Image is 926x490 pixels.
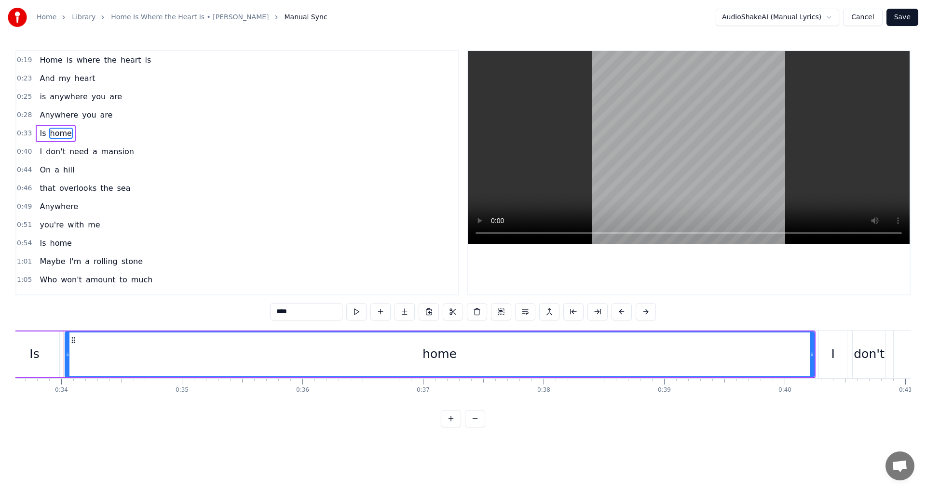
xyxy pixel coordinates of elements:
[39,128,47,139] span: Is
[91,91,107,102] span: you
[39,183,56,194] span: that
[422,345,457,363] div: home
[417,386,430,394] div: 0:37
[58,73,72,84] span: my
[17,184,32,193] span: 0:46
[56,292,99,304] span: everything
[144,54,152,66] span: is
[85,274,117,285] span: amount
[17,238,32,248] span: 0:54
[109,91,123,102] span: are
[17,165,32,175] span: 0:44
[119,274,128,285] span: to
[39,256,66,267] span: Maybe
[831,345,834,363] div: I
[49,91,89,102] span: anywhere
[87,219,101,230] span: me
[55,386,68,394] div: 0:34
[39,91,47,102] span: is
[39,73,55,84] span: And
[99,183,114,194] span: the
[130,274,154,285] span: much
[39,292,54,304] span: But
[100,146,135,157] span: mansion
[17,220,32,230] span: 0:51
[17,293,32,303] span: 1:11
[148,292,167,304] span: dear
[17,129,32,138] span: 0:33
[39,201,79,212] span: Anywhere
[17,55,32,65] span: 0:19
[116,183,132,194] span: sea
[37,13,56,22] a: Home
[17,202,32,212] span: 0:49
[62,164,75,175] span: hill
[39,238,47,249] span: Is
[127,292,146,304] span: hold
[537,386,550,394] div: 0:38
[886,9,918,26] button: Save
[29,345,39,363] div: Is
[49,238,73,249] span: home
[39,54,63,66] span: Home
[885,451,914,480] div: Open de chat
[68,146,90,157] span: need
[176,386,189,394] div: 0:35
[103,54,118,66] span: the
[778,386,791,394] div: 0:40
[39,164,52,175] span: On
[81,109,97,120] span: you
[67,219,85,230] span: with
[17,92,32,102] span: 0:25
[17,257,32,266] span: 1:01
[49,128,73,139] span: home
[8,8,27,27] img: youka
[658,386,671,394] div: 0:39
[854,345,885,363] div: don't
[84,256,91,267] span: a
[37,13,327,22] nav: breadcrumb
[101,292,119,304] span: that
[120,54,142,66] span: heart
[296,386,309,394] div: 0:36
[39,109,79,120] span: Anywhere
[121,292,125,304] span: I
[39,219,65,230] span: you're
[17,74,32,83] span: 0:23
[58,183,97,194] span: overlooks
[60,274,83,285] span: won't
[74,73,96,84] span: heart
[54,164,60,175] span: a
[843,9,882,26] button: Cancel
[72,13,95,22] a: Library
[66,54,74,66] span: is
[39,274,58,285] span: Who
[39,146,43,157] span: I
[121,256,144,267] span: stone
[99,109,114,120] span: are
[93,256,119,267] span: rolling
[68,256,82,267] span: I'm
[92,146,98,157] span: a
[45,146,67,157] span: don't
[285,13,327,22] span: Manual Sync
[17,275,32,285] span: 1:05
[17,147,32,157] span: 0:40
[899,386,912,394] div: 0:41
[17,110,32,120] span: 0:28
[75,54,101,66] span: where
[111,13,269,22] a: Home Is Where the Heart Is • [PERSON_NAME]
